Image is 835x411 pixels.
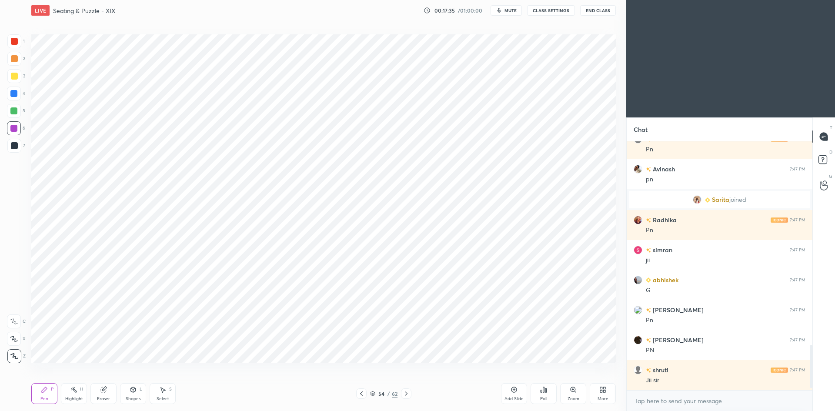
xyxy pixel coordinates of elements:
div: Add Slide [504,397,524,401]
div: More [598,397,608,401]
p: Chat [627,118,655,141]
img: no-rating-badge.077c3623.svg [646,167,651,172]
div: Poll [540,397,547,401]
h6: [PERSON_NAME] [651,305,704,314]
img: Learner_Badge_beginner_1_8b307cf2a0.svg [646,277,651,283]
img: default.png [634,366,642,374]
div: S [169,387,172,391]
button: CLASS SETTINGS [527,5,575,16]
div: C [7,314,26,328]
button: End Class [580,5,616,16]
span: Sarita [712,196,729,203]
div: 6 [7,121,25,135]
div: Jii sir [646,376,805,385]
img: Learner_Badge_beginner_1_8b307cf2a0.svg [705,197,710,203]
div: 3 [7,69,25,83]
img: no-rating-badge.077c3623.svg [646,218,651,223]
img: no-rating-badge.077c3623.svg [646,338,651,343]
img: 47e5180ad7af4f58a2c2494ec3ab855a.jpg [693,195,701,204]
div: Pn [646,226,805,235]
h6: Radhika [651,215,677,224]
div: L [140,387,142,391]
div: G [646,286,805,295]
div: Z [7,349,26,363]
div: Eraser [97,397,110,401]
img: 645c8b82498b4731b655c872a9eed8a3.jpg [634,216,642,224]
div: 7:47 PM [790,277,805,283]
div: 2 [7,52,25,66]
div: 62 [392,390,397,398]
img: 3 [634,246,642,254]
h6: [PERSON_NAME] [651,335,704,344]
div: grid [627,141,812,390]
div: Pen [40,397,48,401]
div: pn [646,175,805,184]
p: D [829,149,832,155]
h6: simran [651,245,672,254]
span: mute [504,7,517,13]
img: 4f5b3da445814da0af88690003df94b3.jpg [634,165,642,174]
span: joined [729,196,746,203]
div: 4 [7,87,25,100]
img: 6421e53f50354079aabea871230acd59.31204298_3 [634,276,642,284]
h6: abhishek [651,275,678,284]
div: 7:47 PM [790,307,805,313]
div: PN [646,346,805,355]
img: iconic-light.a09c19a4.png [771,368,788,373]
img: no-rating-badge.077c3623.svg [646,368,651,373]
button: mute [491,5,522,16]
div: 7:47 PM [790,247,805,253]
div: Shapes [126,397,140,401]
div: 54 [377,391,386,396]
div: Pn [646,145,805,154]
div: 7:47 PM [790,167,805,172]
div: H [80,387,83,391]
img: 624fc754f5ba48518c428b93550b73a2.jpg [634,336,642,344]
div: 7:47 PM [790,337,805,343]
div: 1 [7,34,25,48]
p: T [830,124,832,131]
h4: Seating & Puzzle - XIX [53,7,115,15]
div: X [7,332,26,346]
img: no-rating-badge.077c3623.svg [646,308,651,313]
div: 7:47 PM [790,368,805,373]
img: no-rating-badge.077c3623.svg [646,248,651,253]
div: Highlight [65,397,83,401]
div: jii [646,256,805,265]
div: LIVE [31,5,50,16]
div: 5 [7,104,25,118]
img: 3 [634,306,642,314]
p: G [829,173,832,180]
div: Pn [646,316,805,325]
h6: shruti [651,365,668,374]
img: iconic-light.a09c19a4.png [771,217,788,223]
div: Select [157,397,169,401]
div: P [51,387,53,391]
div: Zoom [568,397,579,401]
div: 7 [7,139,25,153]
div: 7:47 PM [790,217,805,223]
div: / [387,391,390,396]
h6: Avinash [651,164,675,174]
